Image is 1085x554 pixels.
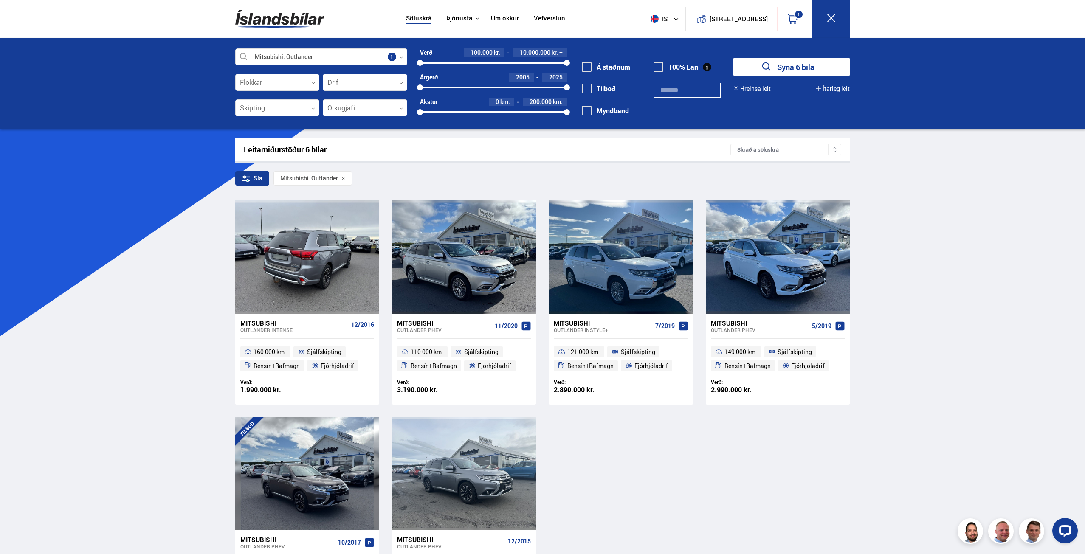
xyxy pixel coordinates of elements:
a: [STREET_ADDRESS] [690,7,772,31]
span: Bensín+Rafmagn [411,361,457,371]
span: Sjálfskipting [464,347,499,357]
span: 10.000.000 [520,48,550,56]
span: 12/2015 [508,538,531,545]
div: Mitsubishi [711,319,809,327]
div: Verð: [711,379,778,385]
span: 2005 [516,73,530,81]
span: 121 000 km. [567,347,600,357]
span: Bensín+Rafmagn [567,361,614,371]
img: siFngHWaQ9KaOqBr.png [989,520,1015,545]
label: 100% Lán [654,63,698,71]
span: Fjórhjóladrif [634,361,668,371]
span: Fjórhjóladrif [791,361,825,371]
div: Verð: [397,379,464,385]
span: 2025 [549,73,563,81]
div: 1.990.000 kr. [240,386,307,394]
span: is [647,15,668,23]
img: nhp88E3Fdnt1Opn2.png [959,520,984,545]
span: Sjálfskipting [307,347,341,357]
span: kr. [552,49,558,56]
span: Sjálfskipting [621,347,655,357]
div: Mitsubishi [397,319,491,327]
div: Verð: [240,379,307,385]
label: Tilboð [582,85,616,93]
span: km. [500,98,510,105]
span: Fjórhjóladrif [478,361,511,371]
label: Á staðnum [582,63,630,71]
span: 12/2016 [351,321,374,328]
a: Vefverslun [534,14,565,23]
div: Verð [420,49,432,56]
span: 160 000 km. [254,347,286,357]
a: Mitsubishi Outlander INSTYLE+ 7/2019 121 000 km. Sjálfskipting Bensín+Rafmagn Fjórhjóladrif Verð:... [549,314,693,405]
div: Sía [235,171,269,186]
span: Bensín+Rafmagn [724,361,771,371]
button: [STREET_ADDRESS] [713,15,765,22]
button: Sýna 6 bíla [733,58,850,76]
div: 2.890.000 kr. [554,386,621,394]
a: Söluskrá [406,14,431,23]
div: 1 [794,10,803,19]
span: Bensín+Rafmagn [254,361,300,371]
span: 200.000 [530,98,552,106]
span: 7/2019 [655,323,675,329]
div: Mitsubishi [554,319,651,327]
div: Leitarniðurstöður 6 bílar [244,145,731,154]
a: Mitsubishi Outlander INTENSE 12/2016 160 000 km. Sjálfskipting Bensín+Rafmagn Fjórhjóladrif Verð:... [235,314,379,405]
button: Ítarleg leit [816,85,850,92]
div: Outlander PHEV [711,327,809,333]
div: Mitsubishi [280,175,309,182]
div: Outlander PHEV [397,327,491,333]
div: 2.990.000 kr. [711,386,778,394]
div: Outlander INSTYLE+ [554,327,651,333]
span: km. [553,98,563,105]
div: Outlander PHEV [240,543,335,549]
div: Mitsubishi [240,536,335,543]
span: 110 000 km. [411,347,443,357]
button: Þjónusta [446,14,472,22]
span: 11/2020 [495,323,518,329]
div: 3.190.000 kr. [397,386,464,394]
a: Mitsubishi Outlander PHEV 11/2020 110 000 km. Sjálfskipting Bensín+Rafmagn Fjórhjóladrif Verð: 3.... [392,314,536,405]
div: Skráð á söluskrá [730,144,841,155]
img: svg+xml;base64,PHN2ZyB4bWxucz0iaHR0cDovL3d3dy53My5vcmcvMjAwMC9zdmciIHdpZHRoPSI1MTIiIGhlaWdodD0iNT... [651,15,659,23]
div: Mitsubishi [397,536,504,543]
button: Hreinsa leit [733,85,771,92]
div: Árgerð [420,74,438,81]
span: 149 000 km. [724,347,757,357]
div: Outlander INTENSE [240,327,348,333]
img: G0Ugv5HjCgRt.svg [235,5,324,33]
iframe: LiveChat chat widget [1046,515,1081,550]
label: Myndband [582,107,629,115]
a: Um okkur [491,14,519,23]
span: 100.000 [471,48,493,56]
div: Mitsubishi [240,319,348,327]
div: Akstur [420,98,438,105]
div: Outlander PHEV [397,543,504,549]
span: 10/2017 [338,539,361,546]
span: + [559,49,563,56]
a: Mitsubishi Outlander PHEV 5/2019 149 000 km. Sjálfskipting Bensín+Rafmagn Fjórhjóladrif Verð: 2.9... [706,314,850,405]
span: Sjálfskipting [778,347,812,357]
button: is [647,6,685,31]
img: FbJEzSuNWCJXmdc-.webp [1020,520,1046,545]
span: 0 [496,98,499,106]
span: Fjórhjóladrif [321,361,354,371]
div: Verð: [554,379,621,385]
span: Outlander [280,175,338,182]
span: 5/2019 [812,323,831,329]
span: kr. [494,49,500,56]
